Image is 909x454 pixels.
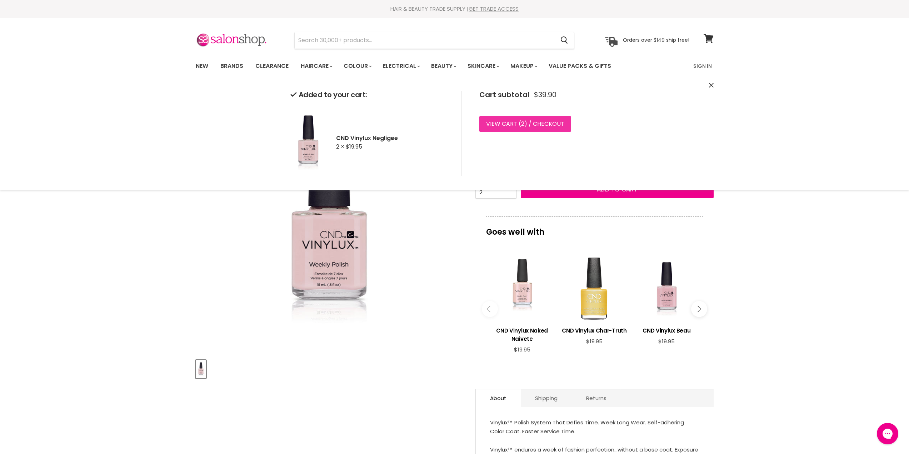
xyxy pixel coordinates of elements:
[295,32,555,49] input: Search
[476,389,521,407] a: About
[195,358,464,378] div: Product thumbnails
[709,82,714,89] button: Close
[555,32,574,49] button: Search
[290,91,450,99] h2: Added to your cart:
[196,360,206,378] button: CND Vinylux Negligee
[187,5,723,13] div: HAIR & BEAUTY TRADE SUPPLY |
[250,59,294,74] a: Clearance
[505,59,542,74] a: Makeup
[521,120,524,128] span: 2
[346,143,362,151] span: $19.95
[572,389,621,407] a: Returns
[190,56,653,76] ul: Main menu
[290,109,326,176] img: CND Vinylux Negligee
[490,326,555,343] h3: CND Vinylux Naked Naivete
[479,90,529,100] span: Cart subtotal
[196,361,205,378] img: CND Vinylux Negligee
[562,321,627,338] a: View product:CND Vinylux Char-Truth
[469,5,519,13] a: GET TRADE ACCESS
[543,59,616,74] a: Value Packs & Gifts
[336,134,450,142] h2: CND Vinylux Negligee
[336,143,344,151] span: 2 ×
[378,59,424,74] a: Electrical
[689,59,716,74] a: Sign In
[295,59,337,74] a: Haircare
[562,326,627,335] h3: CND Vinylux Char-Truth
[486,216,703,240] p: Goes well with
[215,59,249,74] a: Brands
[490,321,555,346] a: View product:CND Vinylux Naked Naivete
[338,59,376,74] a: Colour
[426,59,461,74] a: Beauty
[187,56,723,76] nav: Main
[873,420,902,447] iframe: Gorgias live chat messenger
[521,389,572,407] a: Shipping
[190,59,214,74] a: New
[196,86,463,353] div: CND Vinylux Negligee image. Click or Scroll to Zoom.
[534,91,556,99] span: $39.90
[634,326,699,335] h3: CND Vinylux Beau
[634,321,699,338] a: View product:CND Vinylux Beau
[479,116,571,132] a: View cart (2) / Checkout
[262,95,396,345] img: CND Vinylux Negligee
[623,37,689,43] p: Orders over $149 ship free!
[658,338,675,345] span: $19.95
[462,59,504,74] a: Skincare
[586,338,603,345] span: $19.95
[514,346,530,353] span: $19.95
[294,32,574,49] form: Product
